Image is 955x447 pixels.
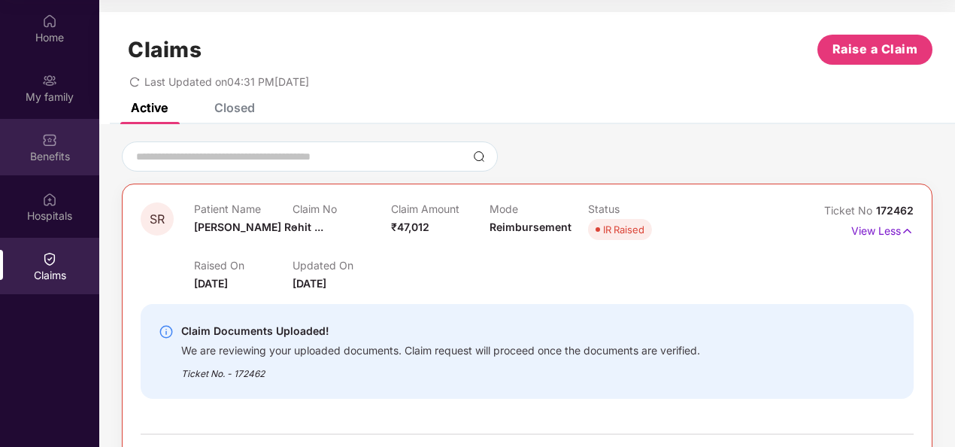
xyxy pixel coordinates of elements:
[824,204,876,217] span: Ticket No
[293,259,391,272] p: Updated On
[391,202,490,215] p: Claim Amount
[144,75,309,88] span: Last Updated on 04:31 PM[DATE]
[603,222,644,237] div: IR Raised
[42,251,57,266] img: svg+xml;base64,PHN2ZyBpZD0iQ2xhaW0iIHhtbG5zPSJodHRwOi8vd3d3LnczLm9yZy8yMDAwL3N2ZyIgd2lkdGg9IjIwIi...
[150,213,165,226] span: SR
[876,204,914,217] span: 172462
[194,220,323,233] span: [PERSON_NAME] Rohit ...
[194,202,293,215] p: Patient Name
[588,202,687,215] p: Status
[490,202,588,215] p: Mode
[129,75,140,88] span: redo
[181,322,700,340] div: Claim Documents Uploaded!
[832,40,918,59] span: Raise a Claim
[42,73,57,88] img: svg+xml;base64,PHN2ZyB3aWR0aD0iMjAiIGhlaWdodD0iMjAiIHZpZXdCb3g9IjAgMCAyMCAyMCIgZmlsbD0ibm9uZSIgeG...
[391,220,429,233] span: ₹47,012
[181,357,700,381] div: Ticket No. - 172462
[128,37,202,62] h1: Claims
[194,277,228,290] span: [DATE]
[851,219,914,239] p: View Less
[490,220,571,233] span: Reimbursement
[194,259,293,272] p: Raised On
[42,192,57,207] img: svg+xml;base64,PHN2ZyBpZD0iSG9zcGl0YWxzIiB4bWxucz0iaHR0cDovL3d3dy53My5vcmcvMjAwMC9zdmciIHdpZHRoPS...
[473,151,485,163] img: svg+xml;base64,PHN2ZyBpZD0iU2VhcmNoLTMyeDMyIiB4bWxucz0iaHR0cDovL3d3dy53My5vcmcvMjAwMC9zdmciIHdpZH...
[293,277,326,290] span: [DATE]
[42,132,57,147] img: svg+xml;base64,PHN2ZyBpZD0iQmVuZWZpdHMiIHhtbG5zPSJodHRwOi8vd3d3LnczLm9yZy8yMDAwL3N2ZyIgd2lkdGg9Ij...
[293,202,391,215] p: Claim No
[817,35,932,65] button: Raise a Claim
[293,220,298,233] span: -
[901,223,914,239] img: svg+xml;base64,PHN2ZyB4bWxucz0iaHR0cDovL3d3dy53My5vcmcvMjAwMC9zdmciIHdpZHRoPSIxNyIgaGVpZ2h0PSIxNy...
[42,14,57,29] img: svg+xml;base64,PHN2ZyBpZD0iSG9tZSIgeG1sbnM9Imh0dHA6Ly93d3cudzMub3JnLzIwMDAvc3ZnIiB3aWR0aD0iMjAiIG...
[181,340,700,357] div: We are reviewing your uploaded documents. Claim request will proceed once the documents are verif...
[159,324,174,339] img: svg+xml;base64,PHN2ZyBpZD0iSW5mby0yMHgyMCIgeG1sbnM9Imh0dHA6Ly93d3cudzMub3JnLzIwMDAvc3ZnIiB3aWR0aD...
[131,100,168,115] div: Active
[214,100,255,115] div: Closed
